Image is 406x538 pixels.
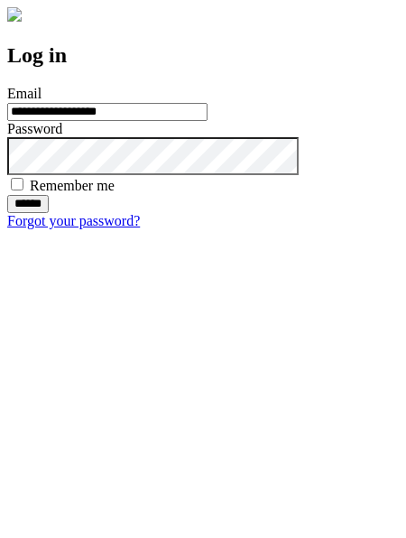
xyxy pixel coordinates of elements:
label: Remember me [30,178,115,193]
h2: Log in [7,43,399,68]
label: Password [7,121,62,136]
img: logo-4e3dc11c47720685a147b03b5a06dd966a58ff35d612b21f08c02c0306f2b779.png [7,7,22,22]
label: Email [7,86,42,101]
a: Forgot your password? [7,213,140,228]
